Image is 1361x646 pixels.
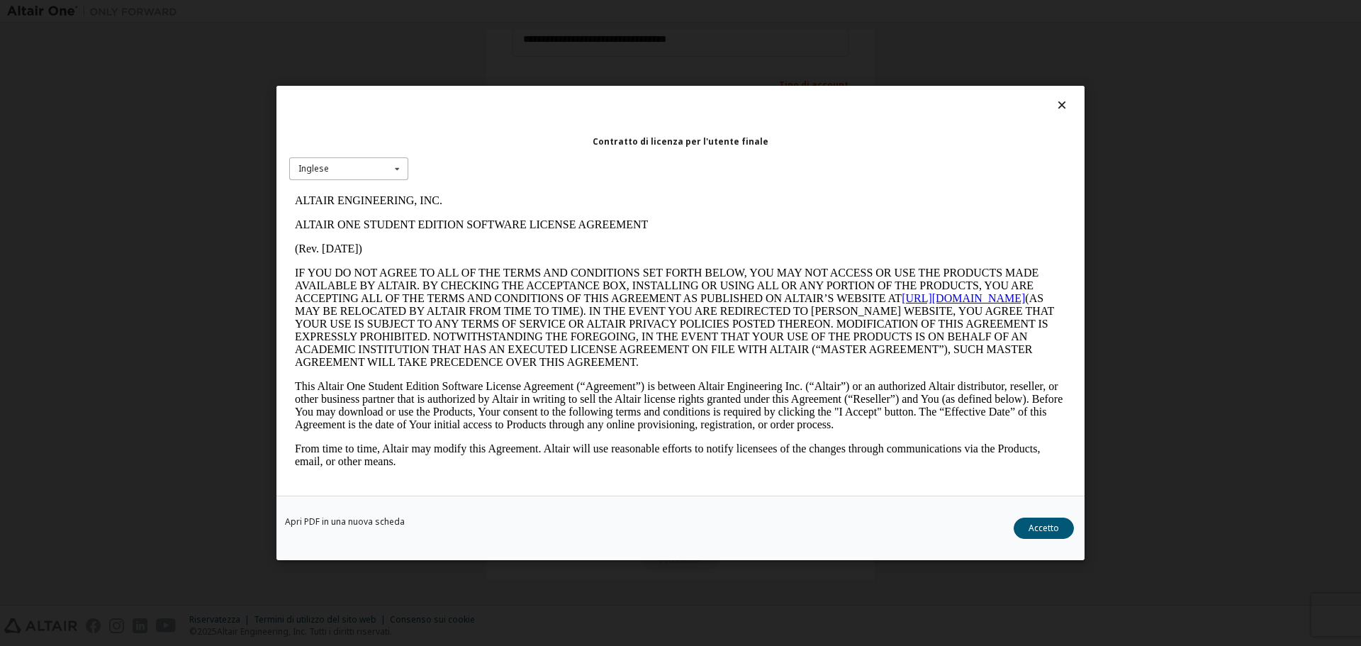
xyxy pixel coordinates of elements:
[285,518,405,526] a: Apri PDF in una nuova scheda
[612,104,736,116] a: [URL][DOMAIN_NAME]
[298,162,329,174] font: Inglese
[6,6,777,18] p: ALTAIR ENGINEERING, INC.
[6,191,777,243] p: This Altair One Student Edition Software License Agreement (“Agreement”) is between Altair Engine...
[593,135,768,147] font: Contratto di licenza per l'utente finale
[6,30,777,43] p: ALTAIR ONE STUDENT EDITION SOFTWARE LICENSE AGREEMENT
[1029,522,1059,534] font: Accetto
[1014,518,1074,539] button: Accetto
[6,54,777,67] p: (Rev. [DATE])
[285,516,405,528] font: Apri PDF in una nuova scheda
[6,254,777,279] p: From time to time, Altair may modify this Agreement. Altair will use reasonable efforts to notify...
[6,78,777,180] p: IF YOU DO NOT AGREE TO ALL OF THE TERMS AND CONDITIONS SET FORTH BELOW, YOU MAY NOT ACCESS OR USE...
